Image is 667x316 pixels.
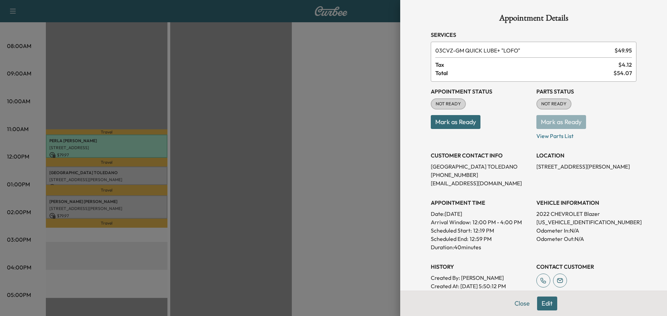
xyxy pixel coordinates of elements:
[473,226,494,235] p: 12:19 PM
[536,226,636,235] p: Odometer In: N/A
[536,198,636,207] h3: VEHICLE INFORMATION
[536,262,636,271] h3: CONTACT CUSTOMER
[431,274,531,282] p: Created By : [PERSON_NAME]
[431,100,465,107] span: NOT READY
[431,115,480,129] button: Mark as Ready
[618,60,632,69] span: $ 4.12
[435,69,614,77] span: Total
[536,235,636,243] p: Odometer Out: N/A
[536,162,636,171] p: [STREET_ADDRESS][PERSON_NAME]
[431,151,531,160] h3: CUSTOMER CONTACT INFO
[431,179,531,187] p: [EMAIL_ADDRESS][DOMAIN_NAME]
[431,87,531,96] h3: Appointment Status
[614,69,632,77] span: $ 54.07
[536,218,636,226] p: [US_VEHICLE_IDENTIFICATION_NUMBER]
[510,297,534,310] button: Close
[615,46,632,55] span: $ 49.95
[435,46,612,55] span: GM QUICK LUBE+ "LOFO"
[537,297,557,310] button: Edit
[431,282,531,290] p: Created At : [DATE] 5:50:12 PM
[431,162,531,171] p: [GEOGRAPHIC_DATA] TOLEDANO
[537,100,571,107] span: NOT READY
[435,60,618,69] span: Tax
[431,198,531,207] h3: APPOINTMENT TIME
[431,218,531,226] p: Arrival Window:
[536,151,636,160] h3: LOCATION
[431,14,636,25] h1: Appointment Details
[536,210,636,218] p: 2022 CHEVROLET Blazer
[431,210,531,218] p: Date: [DATE]
[536,129,636,140] p: View Parts List
[431,226,472,235] p: Scheduled Start:
[470,235,492,243] p: 12:59 PM
[431,235,468,243] p: Scheduled End:
[536,87,636,96] h3: Parts Status
[472,218,522,226] span: 12:00 PM - 4:00 PM
[431,171,531,179] p: [PHONE_NUMBER]
[431,31,636,39] h3: Services
[431,262,531,271] h3: History
[431,243,531,251] p: Duration: 40 minutes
